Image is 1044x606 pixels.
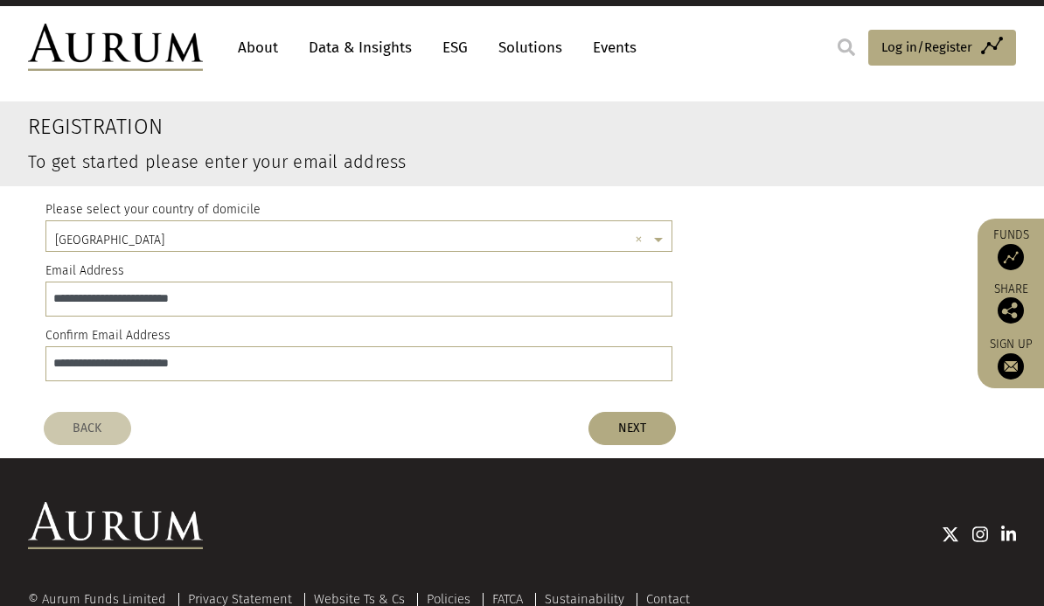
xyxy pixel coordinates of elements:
[45,261,124,282] label: Email Address
[28,153,847,171] h3: To get started please enter your email address
[998,297,1024,324] img: Share this post
[584,31,637,64] a: Events
[28,115,847,140] h2: Registration
[45,199,261,220] label: Please select your country of domicile
[942,526,959,543] img: Twitter icon
[986,337,1035,380] a: Sign up
[838,38,855,56] img: search.svg
[998,353,1024,380] img: Sign up to our newsletter
[635,231,650,250] span: Clear all
[490,31,571,64] a: Solutions
[986,283,1035,324] div: Share
[28,593,175,606] div: © Aurum Funds Limited
[28,502,203,549] img: Aurum Logo
[28,24,203,71] img: Aurum
[1001,526,1017,543] img: Linkedin icon
[434,31,477,64] a: ESG
[44,412,131,445] button: BACK
[998,244,1024,270] img: Access Funds
[986,227,1035,270] a: Funds
[588,412,676,445] button: NEXT
[868,30,1016,66] a: Log in/Register
[881,37,972,58] span: Log in/Register
[229,31,287,64] a: About
[972,526,988,543] img: Instagram icon
[45,325,171,346] label: Confirm Email Address
[300,31,421,64] a: Data & Insights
